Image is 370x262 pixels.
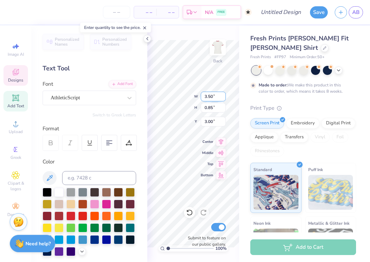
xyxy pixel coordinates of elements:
span: Add Text [7,103,24,109]
img: Puff Ink [308,175,353,210]
label: Submit to feature on our public gallery. [184,235,226,247]
span: Decorate [7,212,24,217]
label: Font [43,80,53,88]
div: Back [213,58,222,64]
div: Print Type [250,104,356,112]
div: Foil [332,132,348,142]
div: Add Font [109,80,136,88]
span: Image AI [8,52,24,57]
span: Metallic & Glitter Ink [308,219,349,227]
span: Top [201,162,213,167]
span: Greek [10,155,21,160]
div: Applique [250,132,278,142]
span: Upload [9,129,23,134]
span: Personalized Names [55,37,80,47]
span: Minimum Order: 50 + [290,54,325,60]
span: Personalized Numbers [102,37,127,47]
button: Save [310,6,328,18]
strong: Need help? [25,240,51,247]
span: Designs [8,77,23,83]
span: Puff Ink [308,166,323,173]
span: Standard [253,166,272,173]
span: – – [138,9,152,16]
span: Fresh Prints [250,54,271,60]
div: Enter quantity to see the price. [80,23,151,32]
span: Center [201,139,213,144]
input: – – [103,6,130,18]
button: Switch to Greek Letters [92,112,136,118]
img: Back [211,40,225,54]
span: Middle [201,151,213,155]
div: Embroidery [286,118,319,129]
div: Color [43,158,136,166]
span: – – [161,9,175,16]
div: Vinyl [310,132,330,142]
div: Rhinestones [250,146,284,156]
span: Fresh Prints [PERSON_NAME] Fit [PERSON_NAME] Shirt [250,34,349,52]
div: Text Tool [43,64,136,73]
div: Transfers [280,132,308,142]
img: Standard [253,175,298,210]
span: Bottom [201,173,213,178]
div: Screen Print [250,118,284,129]
div: We make this product in this color to order, which means it takes 8 weeks. [259,82,345,94]
span: Neon Ink [253,219,271,227]
div: Format [43,125,137,133]
span: N/A [205,9,213,16]
div: Digital Print [321,118,355,129]
span: # FP97 [274,54,286,60]
span: AB [352,8,360,16]
input: e.g. 7428 c [62,171,136,185]
span: FREE [217,10,225,15]
a: AB [349,6,363,18]
span: 100 % [215,245,227,252]
strong: Made to order: [259,82,288,88]
input: Untitled Design [255,5,306,19]
span: Clipart & logos [3,180,28,192]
